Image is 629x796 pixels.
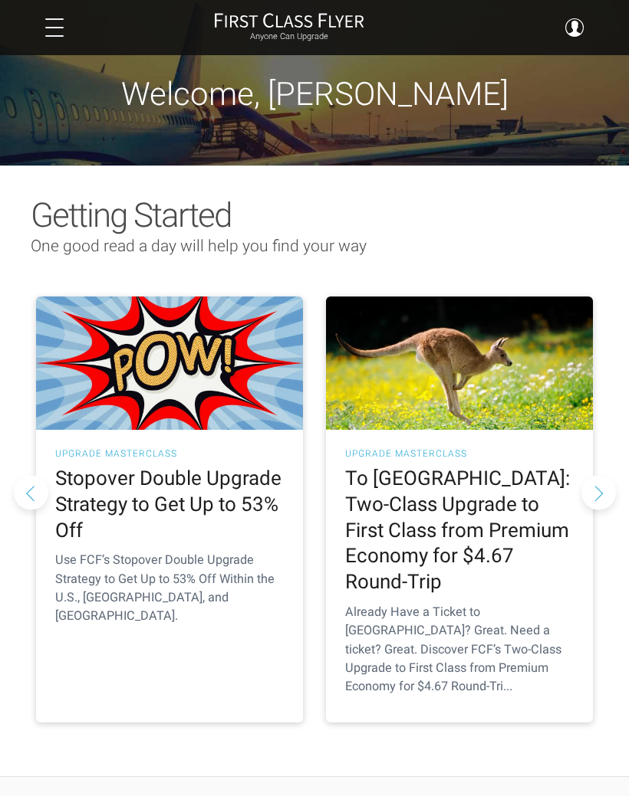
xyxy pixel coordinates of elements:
span: One good read a day will help you find your way [31,237,367,255]
p: Use FCF’s Stopover Double Upgrade Strategy to Get Up to 53% Off Within the U.S., [GEOGRAPHIC_DATA... [55,551,284,625]
button: Previous slide [14,475,48,509]
a: First Class FlyerAnyone Can Upgrade [214,12,364,43]
h2: To [GEOGRAPHIC_DATA]: Two-Class Upgrade to First Class from Premium Economy for $4.67 Round-Trip [345,466,574,595]
span: Welcome, [PERSON_NAME] [121,75,509,113]
img: First Class Flyer [214,12,364,28]
span: Getting Started [31,195,231,235]
a: UPGRADE MASTERCLASS Stopover Double Upgrade Strategy to Get Up to 53% Off Use FCF’s Stopover Doub... [36,296,303,722]
h3: UPGRADE MASTERCLASS [345,449,574,458]
p: Already Have a Ticket to [GEOGRAPHIC_DATA]? Great. Need a ticket? Great. Discover FCF’s Two-Class... [345,603,574,696]
a: UPGRADE MASTERCLASS To [GEOGRAPHIC_DATA]: Two-Class Upgrade to First Class from Premium Economy f... [326,296,593,722]
h3: UPGRADE MASTERCLASS [55,449,284,458]
small: Anyone Can Upgrade [214,31,364,42]
h2: Stopover Double Upgrade Strategy to Get Up to 53% Off [55,466,284,543]
button: Next slide [581,475,616,509]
